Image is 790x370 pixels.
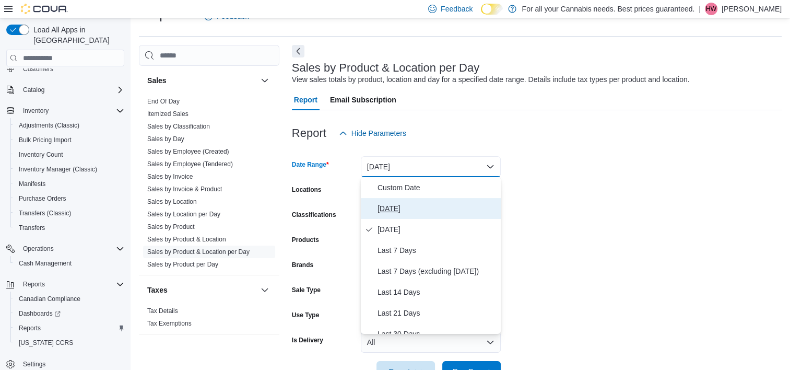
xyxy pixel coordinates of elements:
span: Sales by Location [147,198,197,206]
span: Sales by Employee (Created) [147,147,229,156]
button: Taxes [258,284,271,296]
a: Sales by Location per Day [147,211,220,218]
label: Classifications [292,211,336,219]
a: [US_STATE] CCRS [15,337,77,349]
span: Transfers (Classic) [19,209,71,217]
a: Sales by Employee (Tendered) [147,160,233,168]
button: Purchase Orders [10,191,128,206]
a: Canadian Compliance [15,293,85,305]
button: Manifests [10,177,128,191]
span: HW [706,3,716,15]
span: Manifests [19,180,45,188]
span: Itemized Sales [147,110,188,118]
button: Next [292,45,304,57]
a: Sales by Product & Location [147,236,226,243]
button: Transfers (Classic) [10,206,128,221]
button: Inventory Count [10,147,128,162]
button: Transfers [10,221,128,235]
button: Inventory [19,105,53,117]
label: Date Range [292,160,329,169]
button: Catalog [2,83,128,97]
a: Sales by Employee (Created) [147,148,229,155]
label: Use Type [292,311,319,319]
span: Canadian Compliance [19,295,80,303]
span: Cash Management [15,257,124,270]
p: [PERSON_NAME] [722,3,782,15]
button: Sales [258,74,271,87]
span: Customers [23,65,53,73]
a: Sales by Location [147,198,197,205]
a: Sales by Invoice [147,173,193,180]
span: Washington CCRS [15,337,124,349]
a: Sales by Product per Day [147,261,218,268]
span: Feedback [441,4,473,14]
span: Hide Parameters [351,128,406,138]
span: Purchase Orders [19,194,66,203]
h3: Sales by Product & Location per Day [292,62,479,74]
span: Email Subscription [330,89,396,110]
input: Dark Mode [481,4,503,15]
span: Report [294,89,317,110]
a: Transfers (Classic) [15,207,75,219]
a: Transfers [15,222,49,234]
span: Transfers [19,224,45,232]
a: Inventory Count [15,148,67,161]
div: Select listbox [361,177,501,334]
button: [US_STATE] CCRS [10,336,128,350]
span: Cash Management [19,259,72,268]
button: All [361,332,501,353]
span: Transfers [15,222,124,234]
button: Customers [2,61,128,76]
button: Canadian Compliance [10,292,128,306]
span: Purchase Orders [15,192,124,205]
label: Sale Type [292,286,321,294]
span: Operations [23,245,54,253]
button: Bulk Pricing Import [10,133,128,147]
span: Last 7 Days (excluding [DATE]) [378,265,497,277]
a: Cash Management [15,257,76,270]
a: Bulk Pricing Import [15,134,76,146]
a: Sales by Classification [147,123,210,130]
span: End Of Day [147,97,180,106]
span: Customers [19,62,124,75]
a: Sales by Product [147,223,195,230]
button: Cash Management [10,256,128,271]
span: Operations [19,242,124,255]
span: Adjustments (Classic) [19,121,79,130]
label: Locations [292,186,322,194]
a: Manifests [15,178,50,190]
span: [DATE] [378,202,497,215]
div: Taxes [139,305,279,334]
button: Adjustments (Classic) [10,118,128,133]
span: Settings [23,360,45,368]
a: Adjustments (Classic) [15,119,84,132]
span: Inventory Manager (Classic) [15,163,124,176]
span: Sales by Invoice & Product [147,185,222,193]
span: Sales by Classification [147,122,210,131]
span: Custom Date [378,181,497,194]
label: Products [292,236,319,244]
button: Catalog [19,84,49,96]
span: Sales by Product & Location per Day [147,248,250,256]
label: Brands [292,261,313,269]
span: Reports [15,322,124,334]
span: Bulk Pricing Import [19,136,72,144]
span: Canadian Compliance [15,293,124,305]
span: Sales by Day [147,135,184,143]
button: Reports [2,277,128,292]
span: Last 21 Days [378,307,497,319]
h3: Taxes [147,285,168,295]
span: Last 7 Days [378,244,497,257]
span: Adjustments (Classic) [15,119,124,132]
h3: Sales [147,75,167,86]
button: Reports [10,321,128,336]
span: Tax Details [147,307,178,315]
span: Sales by Invoice [147,172,193,181]
button: Operations [2,241,128,256]
button: Inventory Manager (Classic) [10,162,128,177]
